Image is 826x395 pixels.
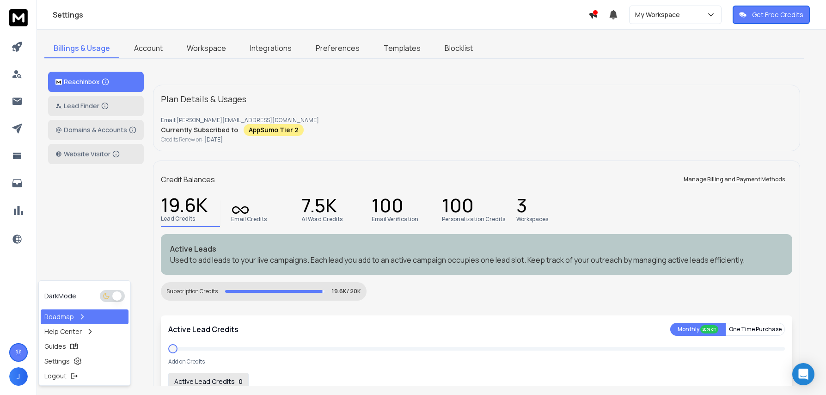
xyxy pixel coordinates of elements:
[161,136,792,143] p: Credits Renew on:
[48,144,144,164] button: Website Visitor
[44,357,70,366] p: Settings
[244,124,304,136] div: AppSumo Tier 2
[301,201,337,214] p: 7.5K
[168,324,239,335] p: Active Lead Credits
[125,39,172,58] a: Account
[726,323,785,336] button: One Time Purchase
[372,201,404,214] p: 100
[41,354,128,369] a: Settings
[435,39,482,58] a: Blocklist
[442,216,505,223] p: Personalization Credits
[670,323,726,336] button: Monthly 20% off
[44,312,74,321] p: Roadmap
[306,39,369,58] a: Preferences
[700,325,718,333] div: 20% off
[442,201,474,214] p: 100
[177,39,235,58] a: Workspace
[231,216,267,223] p: Email Credits
[161,174,215,185] p: Credit Balances
[161,117,792,124] p: Email: [PERSON_NAME][EMAIL_ADDRESS][DOMAIN_NAME]
[44,371,67,381] p: Logout
[41,324,128,339] a: Help Center
[44,291,76,301] p: Dark Mode
[168,358,205,365] p: Add on Credits
[161,93,246,105] p: Plan Details & Usages
[174,377,235,386] p: Active Lead Credits
[166,288,218,295] div: Subscription Credits
[635,10,684,19] p: My Workspace
[301,216,343,223] p: AI Word Credits
[41,309,128,324] a: Roadmap
[204,136,223,143] span: [DATE]
[44,342,66,351] p: Guides
[239,377,243,386] p: 0
[516,216,548,223] p: Workspaces
[53,9,588,20] h1: Settings
[241,39,301,58] a: Integrations
[55,79,62,85] img: logo
[676,170,792,189] button: Manage Billing and Payment Methods
[170,243,783,254] p: Active Leads
[41,339,128,354] a: Guides
[44,39,119,58] a: Billings & Usage
[44,327,82,336] p: Help Center
[752,10,803,19] p: Get Free Credits
[684,176,785,183] p: Manage Billing and Payment Methods
[170,254,783,265] p: Used to add leads to your live campaigns. Each lead you add to an active campaign occupies one le...
[372,216,418,223] p: Email Verification
[733,6,810,24] button: Get Free Credits
[516,201,527,214] p: 3
[48,72,144,92] button: ReachInbox
[332,288,361,295] p: 19.6K/ 20K
[161,200,208,213] p: 19.6K
[161,125,238,135] p: Currently Subscribed to
[9,367,28,386] button: J
[48,96,144,116] button: Lead Finder
[792,363,814,385] div: Open Intercom Messenger
[374,39,430,58] a: Templates
[161,215,195,222] p: Lead Credits
[48,120,144,140] button: Domains & Accounts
